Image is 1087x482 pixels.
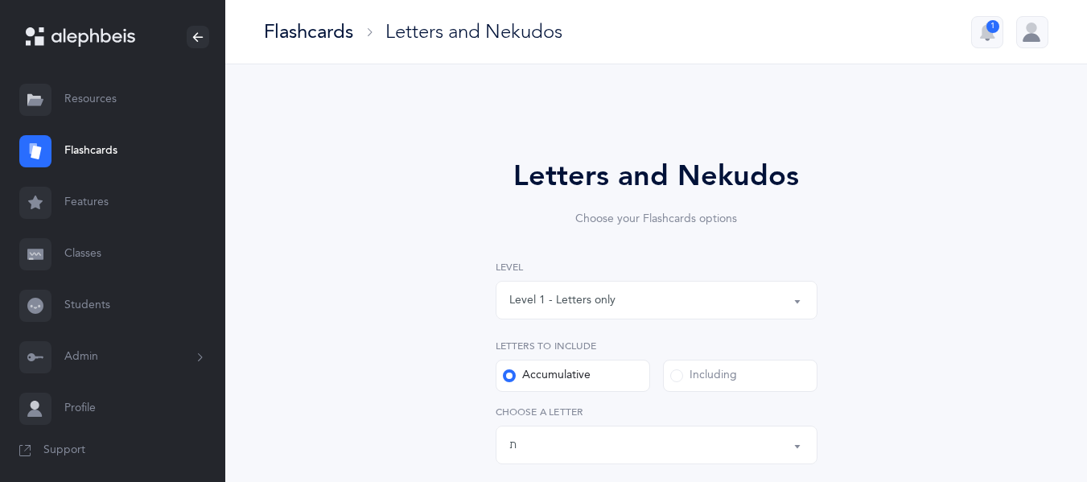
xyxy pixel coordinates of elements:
button: Level 1 - Letters only [496,281,817,319]
span: Support [43,443,85,459]
button: 1 [971,16,1003,48]
div: Accumulative [503,368,591,384]
label: Choose a letter [496,405,817,419]
div: 1 [986,20,999,33]
div: Level 1 - Letters only [509,292,616,309]
div: ת [509,437,517,454]
div: Letters and Nekudos [451,154,863,198]
div: Flashcards [264,19,353,45]
label: Letters to include [496,339,817,353]
div: Letters and Nekudos [385,19,562,45]
div: Including [670,368,737,384]
label: Level [496,260,817,274]
button: ת [496,426,817,464]
div: Choose your Flashcards options [451,211,863,228]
